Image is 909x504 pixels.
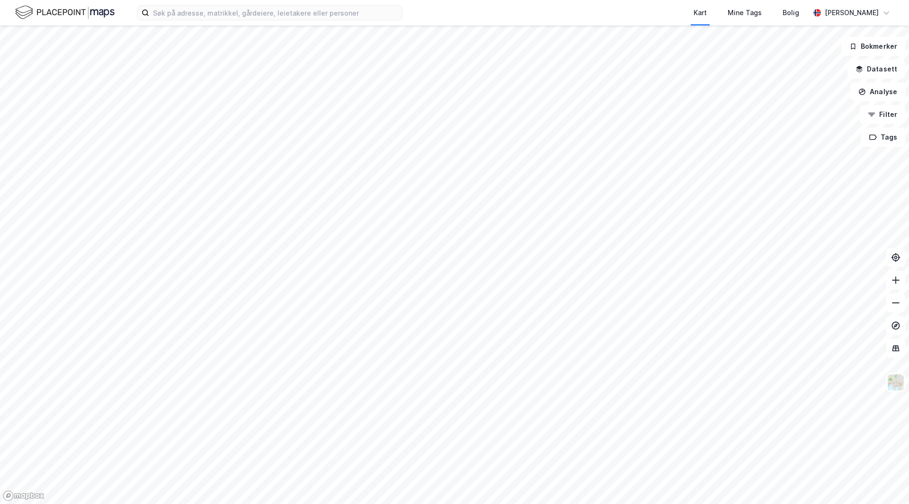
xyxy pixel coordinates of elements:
div: Kart [694,7,707,18]
div: Bolig [783,7,799,18]
img: logo.f888ab2527a4732fd821a326f86c7f29.svg [15,4,115,21]
iframe: Chat Widget [862,459,909,504]
div: [PERSON_NAME] [825,7,879,18]
div: Mine Tags [728,7,762,18]
input: Søk på adresse, matrikkel, gårdeiere, leietakere eller personer [149,6,402,20]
